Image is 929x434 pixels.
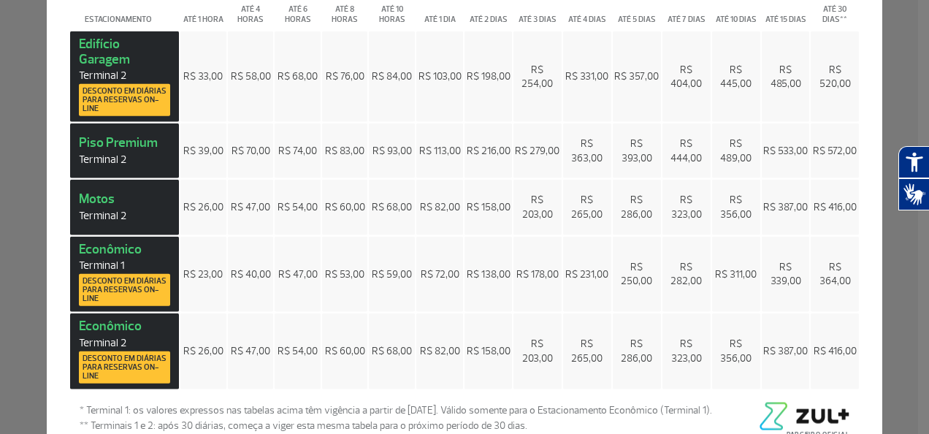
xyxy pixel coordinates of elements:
[622,137,652,164] span: R$ 393,00
[79,36,171,116] strong: Edifício Garagem
[278,345,318,357] span: R$ 54,00
[670,260,702,287] span: R$ 282,00
[763,345,808,357] span: R$ 387,00
[79,69,171,83] span: Terminal 2
[621,194,652,221] span: R$ 286,00
[621,338,652,365] span: R$ 286,00
[325,201,365,213] span: R$ 60,00
[720,63,752,90] span: R$ 445,00
[232,145,270,157] span: R$ 70,00
[278,70,318,83] span: R$ 68,00
[372,267,412,280] span: R$ 59,00
[467,145,511,157] span: R$ 216,00
[467,267,511,280] span: R$ 138,00
[80,417,712,433] span: ** Terminais 1 e 2: após 30 diárias, começa a viger esta mesma tabela para o próximo período de 3...
[83,354,167,380] span: Desconto em diárias para reservas on-line
[79,208,171,222] span: Terminal 2
[467,345,511,357] span: R$ 158,00
[372,70,412,83] span: R$ 84,00
[813,145,857,157] span: R$ 572,00
[756,402,849,430] img: logo-zul-black.png
[671,194,702,221] span: R$ 323,00
[418,70,462,83] span: R$ 103,00
[79,240,171,306] strong: Econômico
[522,194,553,221] span: R$ 203,00
[819,63,851,90] span: R$ 520,00
[79,191,171,223] strong: Motos
[325,145,364,157] span: R$ 83,00
[720,194,752,221] span: R$ 356,00
[326,70,364,83] span: R$ 76,00
[763,145,808,157] span: R$ 533,00
[79,335,171,349] span: Terminal 2
[83,87,167,113] span: Desconto em diárias para reservas on-line
[183,201,223,213] span: R$ 26,00
[467,201,511,213] span: R$ 158,00
[278,201,318,213] span: R$ 54,00
[231,201,270,213] span: R$ 47,00
[814,201,857,213] span: R$ 416,00
[571,194,603,221] span: R$ 265,00
[771,63,801,90] span: R$ 485,00
[898,146,929,178] button: Abrir recursos assistivos.
[325,345,365,357] span: R$ 60,00
[720,137,752,164] span: R$ 489,00
[183,267,223,280] span: R$ 23,00
[372,201,412,213] span: R$ 68,00
[79,134,171,167] strong: Piso Premium
[720,338,752,365] span: R$ 356,00
[521,63,553,90] span: R$ 254,00
[183,145,223,157] span: R$ 39,00
[420,201,460,213] span: R$ 82,00
[763,201,808,213] span: R$ 387,00
[898,146,929,210] div: Plugin de acessibilidade da Hand Talk.
[372,145,412,157] span: R$ 93,00
[621,260,652,287] span: R$ 250,00
[771,260,801,287] span: R$ 339,00
[467,70,511,83] span: R$ 198,00
[183,345,223,357] span: R$ 26,00
[372,345,412,357] span: R$ 68,00
[814,345,857,357] span: R$ 416,00
[83,277,167,303] span: Desconto em diárias para reservas on-line
[183,70,223,83] span: R$ 33,00
[715,267,757,280] span: R$ 311,00
[898,178,929,210] button: Abrir tradutor de língua de sinais.
[278,267,318,280] span: R$ 47,00
[522,338,553,365] span: R$ 203,00
[670,63,702,90] span: R$ 404,00
[671,338,702,365] span: R$ 323,00
[420,345,460,357] span: R$ 82,00
[419,145,461,157] span: R$ 113,00
[565,70,608,83] span: R$ 331,00
[571,137,603,164] span: R$ 363,00
[515,145,559,157] span: R$ 279,00
[278,145,317,157] span: R$ 74,00
[819,260,851,287] span: R$ 364,00
[421,267,459,280] span: R$ 72,00
[79,318,171,384] strong: Econômico
[80,402,712,417] span: * Terminal 1: os valores expressos nas tabelas acima têm vigência a partir de [DATE]. Válido some...
[325,267,364,280] span: R$ 53,00
[516,267,559,280] span: R$ 178,00
[231,267,271,280] span: R$ 40,00
[231,345,270,357] span: R$ 47,00
[670,137,702,164] span: R$ 444,00
[79,259,171,273] span: Terminal 1
[571,338,603,365] span: R$ 265,00
[231,70,271,83] span: R$ 58,00
[79,152,171,166] span: Terminal 2
[614,70,659,83] span: R$ 357,00
[565,267,608,280] span: R$ 231,00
